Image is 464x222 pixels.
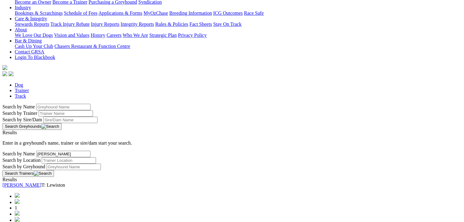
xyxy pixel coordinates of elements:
a: History [90,33,105,38]
img: Search [41,124,59,129]
a: Rules & Policies [155,21,188,27]
input: Search by Sire/Dam name [43,117,98,123]
img: chevrons-right-pager-blue.svg [15,217,20,222]
a: Who We Are [123,33,148,38]
div: Bar & Dining [15,44,462,49]
a: [PERSON_NAME] [2,182,41,188]
img: facebook.svg [2,71,7,76]
img: chevron-right-pager-blue.svg [15,211,20,216]
a: Cash Up Your Club [15,44,53,49]
a: Fact Sheets [190,21,212,27]
img: chevrons-left-pager-blue.svg [15,193,20,198]
a: Contact GRSA [15,49,44,54]
img: Search [34,171,52,176]
a: Strategic Plan [149,33,177,38]
a: Careers [106,33,121,38]
div: Results [2,177,462,182]
label: Search by Name [2,104,35,109]
div: T: Lewiston [2,182,462,188]
label: Search by Sire/Dam [2,117,42,122]
a: Injury Reports [91,21,119,27]
input: Search by Trainer name [39,110,93,117]
a: Chasers Restaurant & Function Centre [54,44,130,49]
a: Integrity Reports [121,21,154,27]
button: Search Greyhounds [2,123,62,130]
a: Industry [15,5,31,10]
a: Track Injury Rebate [50,21,90,27]
label: Search by Name [2,151,35,156]
div: About [15,33,462,38]
input: Search by Greyhound name [36,104,90,110]
label: Search by Greyhound [2,164,45,169]
a: Privacy Policy [178,33,207,38]
label: Search by Trainer [2,111,37,116]
a: MyOzChase [144,10,168,16]
input: Search by Trainer Location [42,157,96,164]
img: logo-grsa-white.png [2,65,7,70]
a: Login To Blackbook [15,55,55,60]
a: Breeding Information [169,10,212,16]
input: Search by Trainer Name [36,151,90,157]
a: Trainer [15,88,29,93]
a: We Love Our Dogs [15,33,53,38]
label: Search by Location [2,158,40,163]
img: twitter.svg [9,71,13,76]
a: Dog [15,82,23,88]
a: Stewards Reports [15,21,49,27]
a: About [15,27,27,32]
a: Race Safe [244,10,263,16]
a: Schedule of Fees [64,10,97,16]
a: Care & Integrity [15,16,47,21]
input: Search by Greyhound Name [47,164,101,170]
button: Search Trainers [2,170,54,177]
a: ICG Outcomes [213,10,243,16]
p: Enter in a greyhound's name, trainer or sire/dam start your search. [2,140,462,146]
div: Results [2,130,462,135]
span: 1 [15,205,17,210]
a: Track [15,93,26,99]
div: Industry [15,10,462,16]
a: Bar & Dining [15,38,42,43]
a: Bookings & Scratchings [15,10,63,16]
img: chevron-left-pager-blue.svg [15,199,20,204]
div: Care & Integrity [15,21,462,27]
a: Applications & Forms [98,10,142,16]
a: Stay On Track [213,21,241,27]
a: Vision and Values [54,33,89,38]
